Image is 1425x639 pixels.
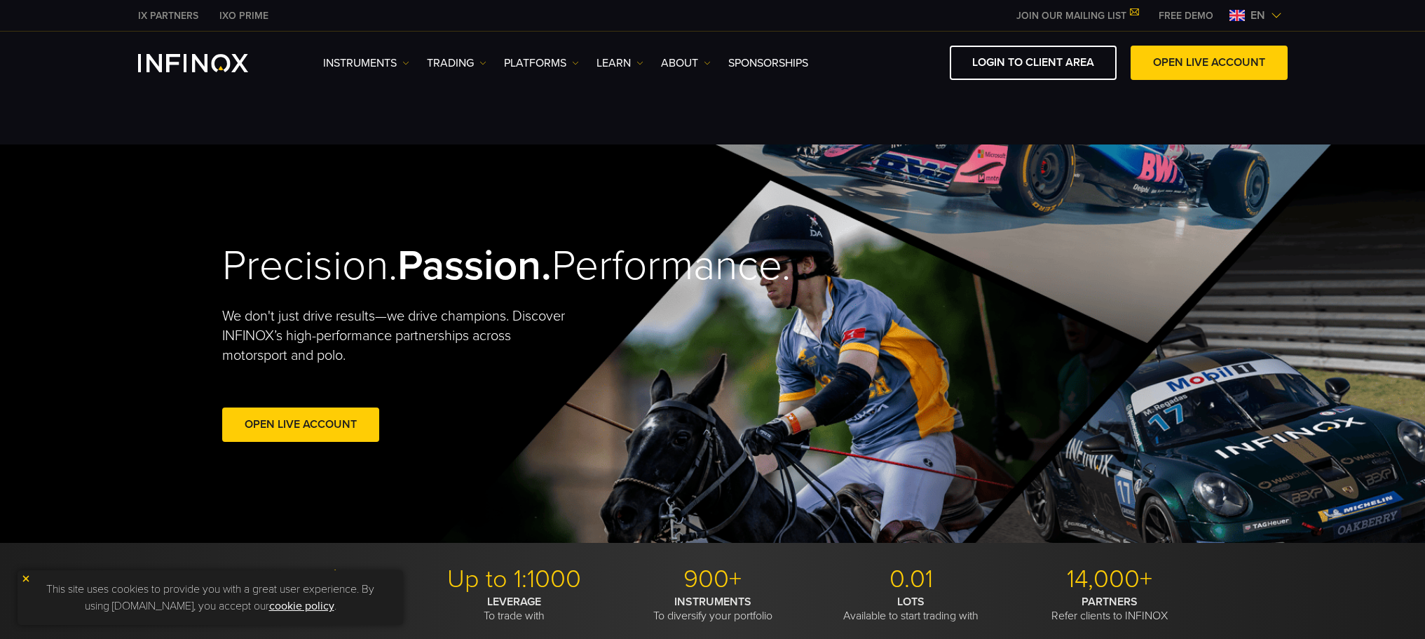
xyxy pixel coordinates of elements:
[728,55,808,72] a: SPONSORSHIPS
[421,595,608,623] p: To trade with
[619,595,807,623] p: To diversify your portfolio
[269,599,334,613] a: cookie policy
[421,564,608,595] p: Up to 1:1000
[504,55,579,72] a: PLATFORMS
[674,595,751,609] strong: INSTRUMENTS
[1148,8,1224,23] a: INFINOX MENU
[222,241,664,292] h2: Precision. Performance.
[323,55,409,72] a: Instruments
[25,577,396,618] p: This site uses cookies to provide you with a great user experience. By using [DOMAIN_NAME], you a...
[817,564,1005,595] p: 0.01
[397,241,552,291] strong: Passion.
[817,595,1005,623] p: Available to start trading with
[21,574,31,584] img: yellow close icon
[222,307,575,365] p: We don't just drive results—we drive champions. Discover INFINOX’s high-performance partnerships ...
[1016,564,1204,595] p: 14,000+
[1006,10,1148,22] a: JOIN OUR MAILING LIST
[427,55,486,72] a: TRADING
[128,8,209,23] a: INFINOX
[1082,595,1138,609] strong: PARTNERS
[222,408,379,442] a: Open Live Account
[897,595,925,609] strong: LOTS
[1245,7,1271,24] span: en
[619,564,807,595] p: 900+
[222,564,410,595] p: MT4/5
[950,46,1117,80] a: LOGIN TO CLIENT AREA
[138,54,281,72] a: INFINOX Logo
[596,55,643,72] a: Learn
[1131,46,1288,80] a: OPEN LIVE ACCOUNT
[487,595,541,609] strong: LEVERAGE
[209,8,279,23] a: INFINOX
[661,55,711,72] a: ABOUT
[1016,595,1204,623] p: Refer clients to INFINOX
